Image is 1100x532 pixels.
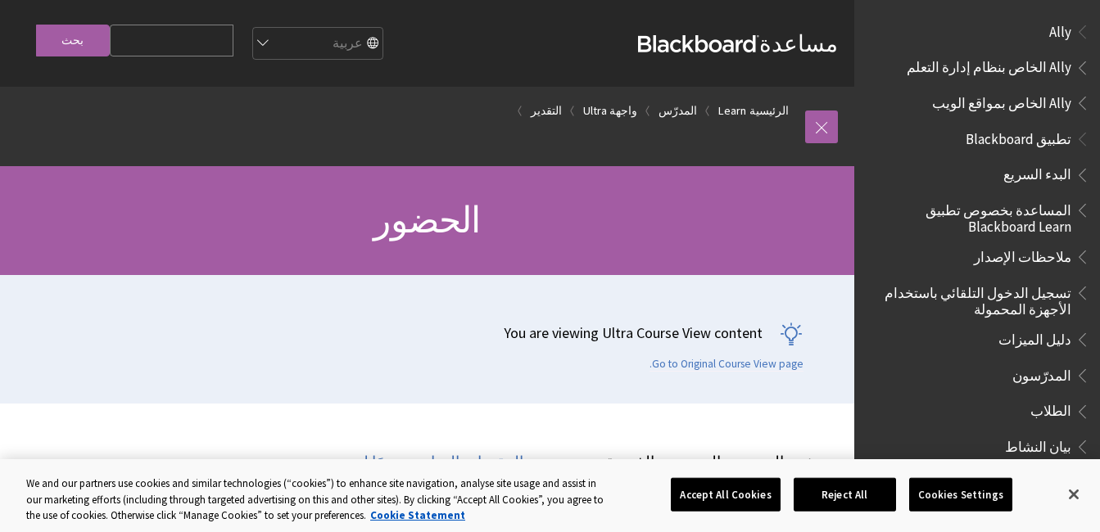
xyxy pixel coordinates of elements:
[659,101,697,121] a: المدرّس
[36,25,110,56] input: بحث
[583,101,637,121] a: واجهة Ultra
[874,279,1071,318] span: تسجيل الدخول التلقائي باستخدام الأجهزة المحمولة
[26,476,605,524] div: We and our partners use cookies and similar technologies (“cookies”) to enhance site navigation, ...
[671,477,780,512] button: Accept All Cookies
[974,243,1071,265] span: ملاحظات الإصدار
[1012,362,1071,384] span: المدرّسون
[1005,433,1071,455] span: بيان النشاط
[1056,476,1092,512] button: Close
[1003,161,1071,183] span: البدء السريع
[966,125,1071,147] span: تطبيق Blackboard
[794,477,896,512] button: Reject All
[337,453,838,494] a: المقررات الدراسية وجهًا لوجه والمندمجة
[251,28,383,61] select: Site Language Selector
[650,357,803,372] a: Go to Original Course View page.
[718,101,746,121] a: Learn
[16,322,803,343] p: You are viewing Ultra Course View content
[373,197,480,242] span: الحضور
[749,101,789,121] a: الرئيسية
[864,18,1090,117] nav: Book outline for Anthology Ally Help
[531,101,562,121] a: التقدير
[638,29,838,58] a: مساعدةBlackboard
[1030,398,1071,420] span: الطلاب
[370,508,465,522] a: More information about your privacy, opens in a new tab
[909,477,1012,512] button: Cookies Settings
[998,326,1071,348] span: دليل الميزات
[907,54,1071,76] span: Ally الخاص بنظام إدارة التعلم
[1049,18,1071,40] span: Ally
[638,35,759,52] strong: Blackboard
[932,89,1071,111] span: Ally الخاص بمواقع الويب
[874,196,1071,235] span: المساعدة بخصوص تطبيق Blackboard Learn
